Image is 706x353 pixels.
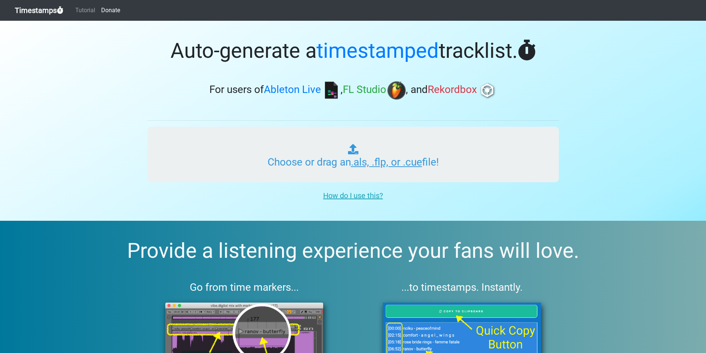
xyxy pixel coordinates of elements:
a: Timestamps [15,3,63,18]
a: Donate [98,3,123,18]
u: How do I use this? [323,191,383,200]
span: Ableton Live [264,84,321,96]
h3: ...to timestamps. Instantly. [365,281,559,294]
img: rb.png [478,81,497,100]
span: FL Studio [343,84,386,96]
a: Tutorial [72,3,98,18]
span: Rekordbox [428,84,477,96]
span: timestamped [316,39,439,63]
h3: For users of , , and [148,81,559,100]
img: ableton.png [322,81,341,100]
h1: Auto-generate a tracklist. [148,39,559,63]
h2: Provide a listening experience your fans will love. [18,239,688,263]
h3: Go from time markers... [148,281,341,294]
img: fl.png [387,81,406,100]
